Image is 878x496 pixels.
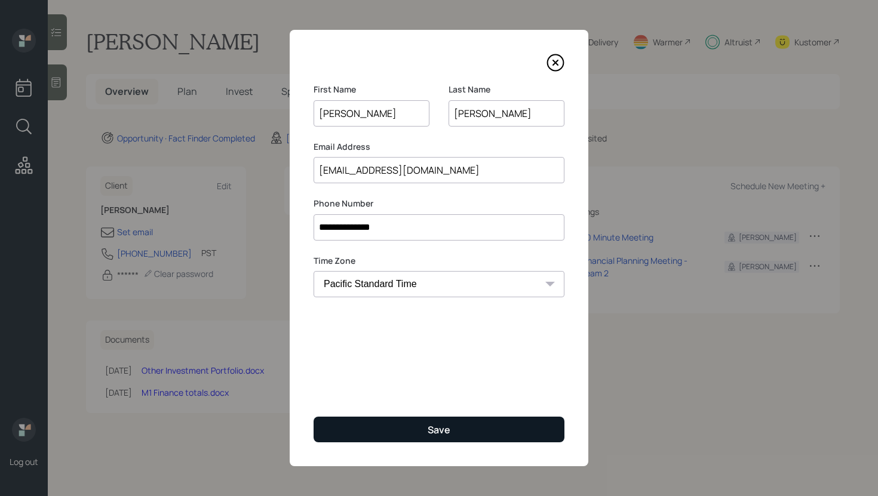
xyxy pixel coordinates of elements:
[314,198,564,210] label: Phone Number
[314,141,564,153] label: Email Address
[449,84,564,95] label: Last Name
[314,84,429,95] label: First Name
[428,423,450,436] div: Save
[314,417,564,442] button: Save
[314,255,564,267] label: Time Zone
